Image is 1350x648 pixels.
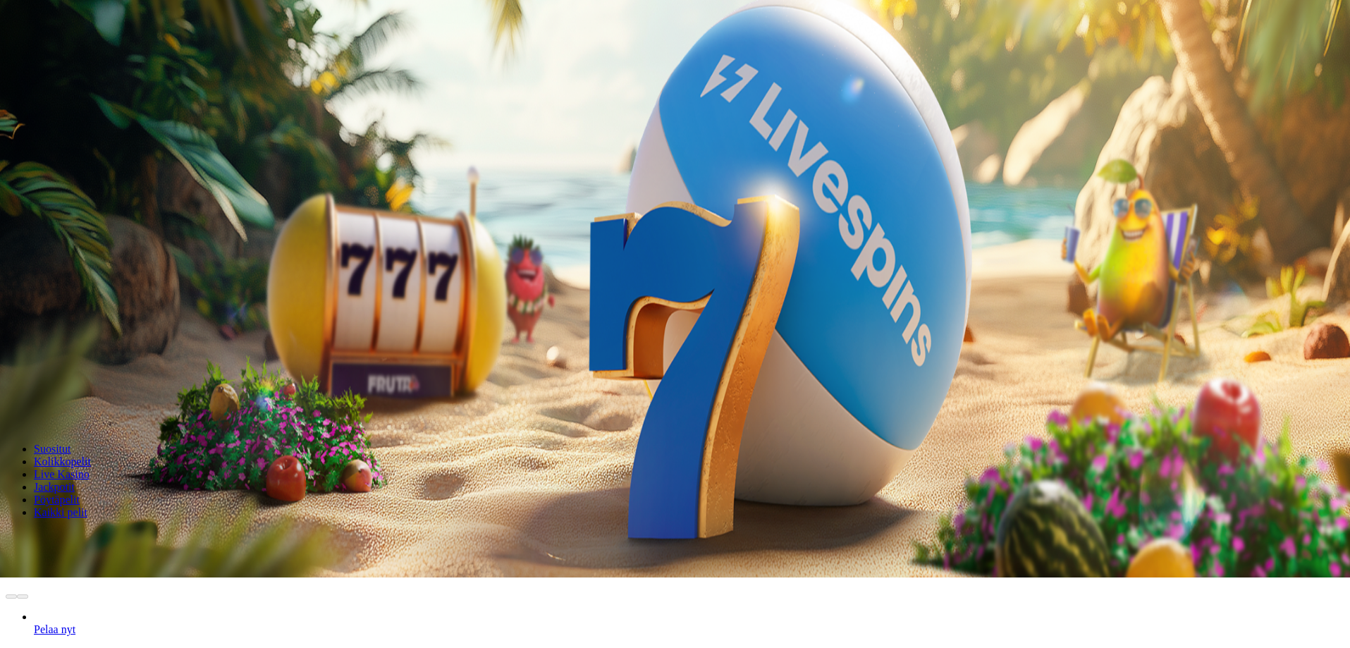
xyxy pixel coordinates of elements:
[6,594,17,599] button: prev slide
[6,419,1344,519] nav: Lobby
[34,468,90,480] a: Live Kasino
[34,443,70,455] a: Suositut
[34,623,75,635] span: Pelaa nyt
[34,494,80,506] a: Pöytäpelit
[34,623,75,635] a: Book of Dead
[34,506,87,518] a: Kaikki pelit
[6,419,1344,545] header: Lobby
[34,456,91,467] a: Kolikkopelit
[34,481,75,493] a: Jackpotit
[17,594,28,599] button: next slide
